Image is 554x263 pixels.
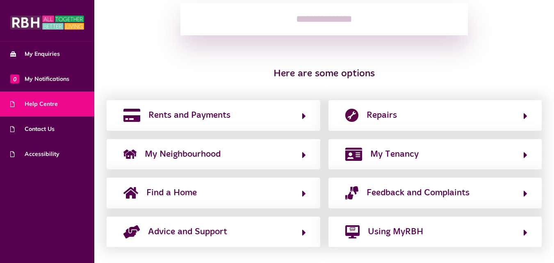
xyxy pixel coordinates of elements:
span: My Tenancy [370,148,419,161]
img: rents-payments.png [123,109,140,122]
img: report-repair.png [345,109,358,122]
button: Advice and Support [121,225,306,239]
button: Rents and Payments [121,108,306,122]
img: my-tenancy.png [345,148,362,161]
button: My Tenancy [343,147,528,161]
img: neighborhood.png [123,148,137,161]
span: Find a Home [146,186,197,199]
img: desktop-solid.png [345,225,360,238]
span: Contact Us [10,125,55,133]
span: Repairs [367,109,397,122]
button: Find a Home [121,186,306,200]
span: My Notifications [10,75,69,83]
span: My Neighbourhood [145,148,221,161]
img: complaints.png [345,186,358,199]
span: Advice and Support [148,225,227,238]
span: Accessibility [10,150,59,158]
button: Feedback and Complaints [343,186,528,200]
button: My Neighbourhood [121,147,306,161]
span: Using MyRBH [368,225,423,238]
h3: Here are some options [144,68,505,80]
img: advice-support-1.png [123,225,140,238]
span: 0 [10,74,19,83]
span: Feedback and Complaints [367,186,470,199]
span: Help Centre [10,100,58,108]
button: Repairs [343,108,528,122]
span: My Enquiries [10,50,60,58]
button: Using MyRBH [343,225,528,239]
img: MyRBH [10,14,84,31]
img: home-solid.svg [123,186,138,199]
span: Rents and Payments [148,109,230,122]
